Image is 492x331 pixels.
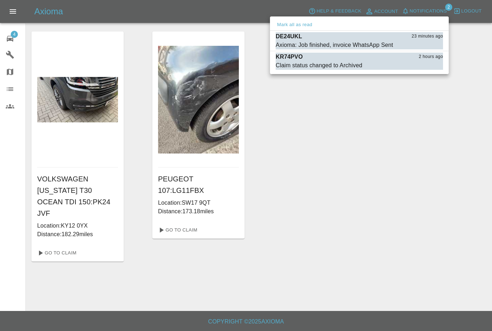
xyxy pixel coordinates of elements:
[419,53,443,60] span: 2 hours ago
[276,32,302,41] p: DE24UKL
[412,33,443,40] span: 23 minutes ago
[276,53,303,61] p: KR74PVO
[276,41,393,49] div: Axioma: Job finished, invoice WhatsApp Sent
[276,61,362,70] div: Claim status changed to Archived
[276,21,314,29] button: Mark all as read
